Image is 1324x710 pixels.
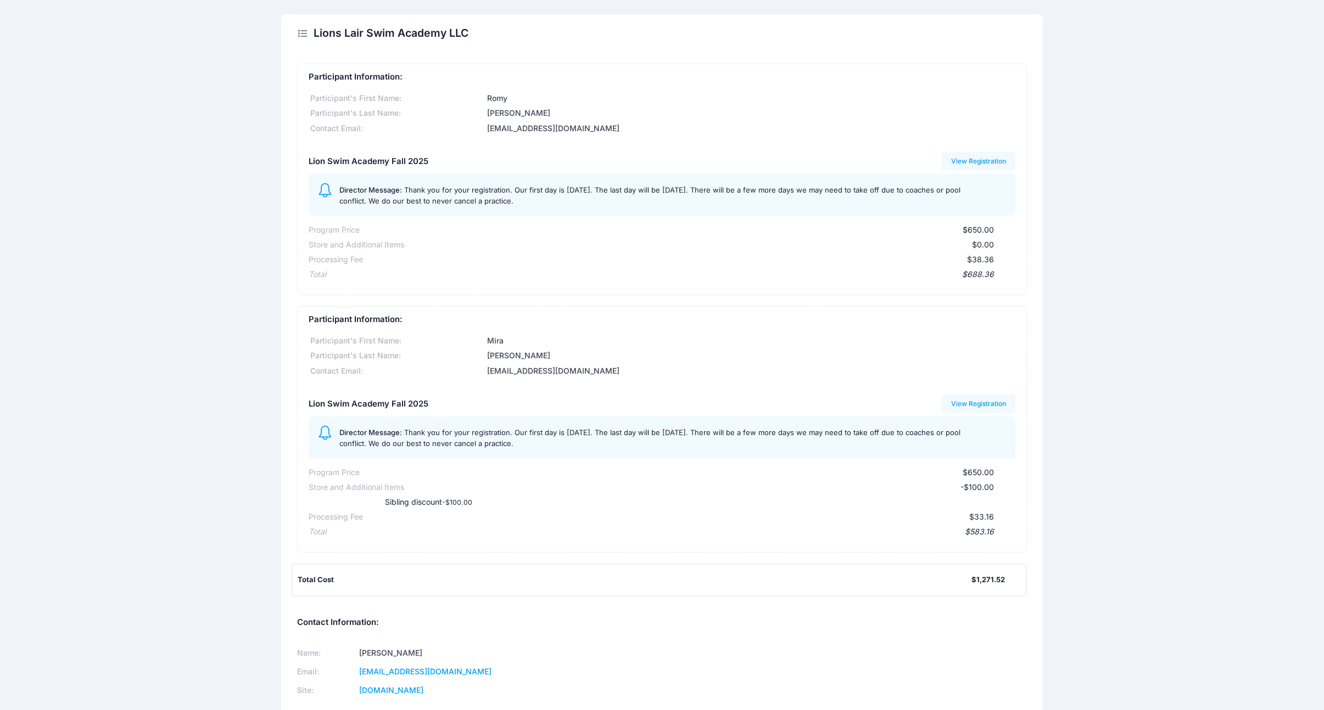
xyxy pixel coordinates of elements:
h5: Contact Information: [297,618,1026,628]
div: [EMAIL_ADDRESS][DOMAIN_NAME] [485,123,1016,134]
div: $688.36 [326,269,994,280]
div: [PERSON_NAME] [485,350,1016,362]
h5: Lion Swim Academy Fall 2025 [309,399,428,409]
div: Participant's First Name: [309,335,485,347]
div: Contact Email: [309,365,485,377]
div: Contact Email: [309,123,485,134]
div: Mira [485,335,1016,347]
div: Participant's Last Name: [309,108,485,119]
td: [PERSON_NAME] [356,644,648,662]
div: Total Cost [298,574,971,585]
div: Processing Fee [309,254,363,266]
div: Romy [485,93,1016,104]
h5: Participant Information: [309,315,1015,325]
a: View Registration [942,395,1016,413]
small: -$100.00 [442,498,472,506]
div: Store and Additional Items [309,239,404,251]
div: Store and Additional Items [309,482,404,493]
div: [PERSON_NAME] [485,108,1016,119]
div: $33.16 [363,511,994,523]
td: Site: [297,681,355,700]
td: Name: [297,644,355,662]
div: Total [309,269,326,280]
h5: Participant Information: [309,72,1015,82]
div: $1,271.52 [971,574,1005,585]
div: [EMAIL_ADDRESS][DOMAIN_NAME] [485,365,1016,377]
h2: Lions Lair Swim Academy LLC [314,27,468,40]
div: Sibling discount [363,497,781,508]
span: $650.00 [963,467,994,477]
a: [EMAIL_ADDRESS][DOMAIN_NAME] [359,667,491,676]
h5: Lion Swim Academy Fall 2025 [309,157,428,167]
span: Thank you for your registration. Our first day is [DATE]. The last day will be [DATE]. There will... [339,428,960,448]
div: -$100.00 [404,482,994,493]
div: $583.16 [326,526,994,538]
a: [DOMAIN_NAME] [359,685,423,695]
span: Thank you for your registration. Our first day is [DATE]. The last day will be [DATE]. There will... [339,185,960,205]
span: $650.00 [963,225,994,234]
div: Participant's First Name: [309,93,485,104]
span: Director Message: [339,185,402,194]
div: Program Price [309,467,360,478]
div: Participant's Last Name: [309,350,485,362]
div: $0.00 [404,239,994,251]
a: View Registration [942,152,1016,171]
div: $38.36 [363,254,994,266]
div: Total [309,526,326,538]
td: Email: [297,662,355,681]
span: Director Message: [339,428,402,437]
div: Processing Fee [309,511,363,523]
div: Program Price [309,224,360,236]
